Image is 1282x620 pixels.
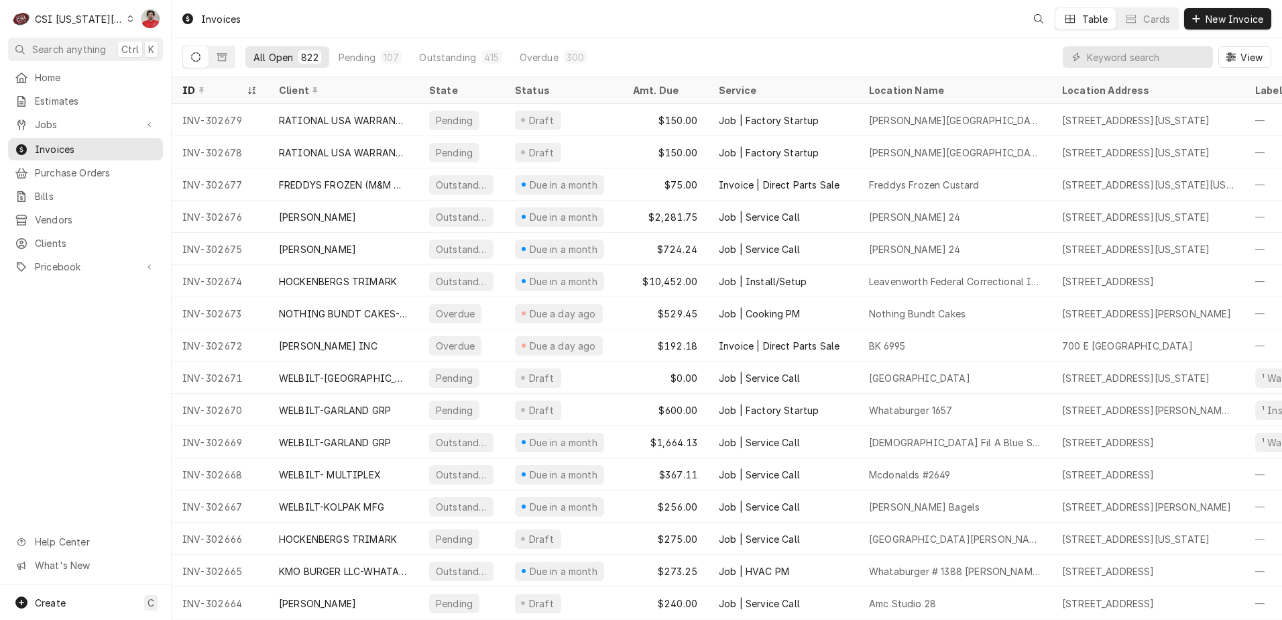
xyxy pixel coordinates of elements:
a: Invoices [8,138,163,160]
div: Due in a month [528,242,599,256]
span: Help Center [35,535,155,549]
div: INV-302676 [172,201,268,233]
div: $240.00 [622,587,708,619]
div: INV-302678 [172,136,268,168]
div: [DEMOGRAPHIC_DATA] Fil A Blue Springs #2713 [869,435,1041,450]
div: INV-302677 [172,168,268,201]
div: [GEOGRAPHIC_DATA] [869,371,970,385]
div: WELBILT- MULTIPLEX [279,468,381,482]
div: Job | Service Call [719,468,800,482]
div: Client [279,83,405,97]
div: Table [1082,12,1108,26]
div: Nothing Bundt Cakes [869,307,966,321]
div: [STREET_ADDRESS] [1062,468,1155,482]
div: [PERSON_NAME] 24 [869,210,961,224]
div: 700 E [GEOGRAPHIC_DATA] [1062,339,1193,353]
div: Job | Factory Startup [719,113,819,127]
div: Cards [1143,12,1170,26]
button: Search anythingCtrlK [8,38,163,61]
a: Go to Pricebook [8,256,163,278]
div: Freddys Frozen Custard [869,178,980,192]
div: 107 [384,50,399,64]
div: Job | Factory Startup [719,146,819,160]
div: $192.18 [622,329,708,362]
div: [GEOGRAPHIC_DATA][PERSON_NAME] [869,532,1041,546]
div: 415 [484,50,499,64]
div: $150.00 [622,104,708,136]
span: Jobs [35,117,136,132]
span: Home [35,70,156,85]
div: Draft [527,532,556,546]
div: Outstanding [434,435,488,450]
span: Clients [35,236,156,250]
div: WELBILT-KOLPAK MFG [279,500,384,514]
a: Vendors [8,209,163,231]
div: $0.00 [622,362,708,394]
a: Home [8,66,163,89]
div: [PERSON_NAME] INC [279,339,377,353]
div: Overdue [434,307,476,321]
div: $2,281.75 [622,201,708,233]
div: Outstanding [434,564,488,578]
a: Go to What's New [8,554,163,576]
div: INV-302666 [172,523,268,555]
div: Due in a month [528,564,599,578]
span: Vendors [35,213,156,227]
div: Job | Service Call [719,242,800,256]
div: [STREET_ADDRESS][US_STATE] [1062,371,1210,385]
div: Pending [434,113,474,127]
div: Draft [527,597,556,611]
div: NF [141,9,160,28]
div: Draft [527,146,556,160]
span: New Invoice [1203,12,1266,26]
div: INV-302671 [172,362,268,394]
a: Bills [8,185,163,207]
div: Draft [527,113,556,127]
div: Outstanding [434,274,488,289]
span: C [148,596,154,610]
div: Job | Install/Setup [719,274,807,289]
span: Bills [35,189,156,203]
div: $600.00 [622,394,708,426]
div: Due a day ago [528,339,597,353]
div: WELBILT-GARLAND GRP [279,403,391,417]
div: [STREET_ADDRESS][US_STATE] [1062,146,1210,160]
div: [STREET_ADDRESS][US_STATE] [1062,210,1210,224]
div: [PERSON_NAME] [279,242,356,256]
div: INV-302665 [172,555,268,587]
button: View [1218,46,1271,68]
div: CSI [US_STATE][GEOGRAPHIC_DATA] [35,12,123,26]
div: Job | Service Call [719,371,800,385]
div: [STREET_ADDRESS] [1062,274,1155,289]
div: RATIONAL USA WARRANTY [279,146,408,160]
div: [STREET_ADDRESS][PERSON_NAME] [1062,307,1232,321]
span: What's New [35,558,155,572]
div: [STREET_ADDRESS][US_STATE][US_STATE] [1062,178,1234,192]
span: Create [35,597,66,609]
div: INV-302672 [172,329,268,362]
div: $150.00 [622,136,708,168]
div: INV-302674 [172,265,268,297]
span: Purchase Orders [35,166,156,180]
div: 300 [567,50,584,64]
div: [STREET_ADDRESS][PERSON_NAME] [1062,500,1232,514]
div: [PERSON_NAME][GEOGRAPHIC_DATA][US_STATE] [869,113,1041,127]
div: INV-302679 [172,104,268,136]
div: Location Address [1062,83,1231,97]
div: Due in a month [528,468,599,482]
div: [STREET_ADDRESS] [1062,597,1155,611]
div: Due in a month [528,500,599,514]
div: HOCKENBERGS TRIMARK [279,274,397,289]
span: Search anything [32,42,106,56]
div: Amt. Due [633,83,695,97]
div: $10,452.00 [622,265,708,297]
div: Job | Service Call [719,500,800,514]
span: K [148,42,154,56]
div: Amc Studio 28 [869,597,936,611]
button: New Invoice [1184,8,1271,30]
button: Open search [1028,8,1049,30]
div: Whataburger # 1388 [PERSON_NAME] [869,564,1041,578]
div: $273.25 [622,555,708,587]
div: All Open [253,50,293,64]
a: Go to Help Center [8,531,163,553]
